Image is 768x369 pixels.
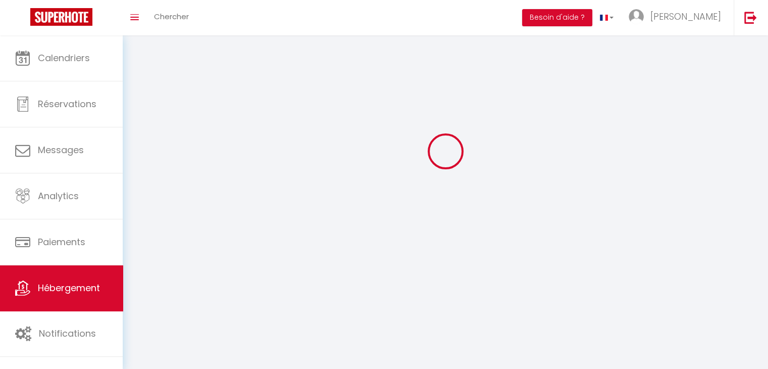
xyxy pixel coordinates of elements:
[629,9,644,24] img: ...
[650,10,721,23] span: [PERSON_NAME]
[38,98,96,110] span: Réservations
[39,327,96,340] span: Notifications
[30,8,92,26] img: Super Booking
[38,282,100,294] span: Hébergement
[38,52,90,64] span: Calendriers
[744,11,757,24] img: logout
[8,4,38,34] button: Ouvrir le widget de chat LiveChat
[38,144,84,156] span: Messages
[154,11,189,22] span: Chercher
[38,236,85,248] span: Paiements
[38,190,79,202] span: Analytics
[522,9,592,26] button: Besoin d'aide ?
